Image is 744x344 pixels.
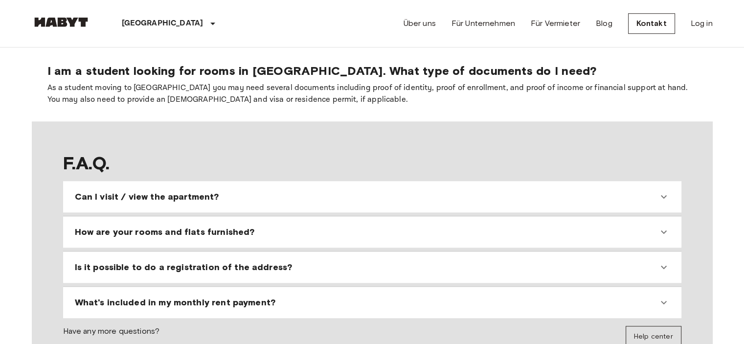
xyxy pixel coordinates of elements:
[47,64,697,78] p: I am a student looking for rooms in [GEOGRAPHIC_DATA]. What type of documents do I need?
[451,18,515,29] a: Für Unternehmen
[67,291,677,314] div: What's included in my monthly rent payment?
[122,18,203,29] p: [GEOGRAPHIC_DATA]
[32,17,90,27] img: Habyt
[63,153,681,173] span: F.A.Q.
[75,191,219,203] span: Can I visit / view the apartment?
[596,18,612,29] a: Blog
[531,18,580,29] a: Für Vermieter
[75,297,275,308] span: What's included in my monthly rent payment?
[75,261,293,273] span: Is it possible to do a registration of the address?
[691,18,713,29] a: Log in
[628,13,675,34] a: Kontakt
[47,82,697,106] p: As a student moving to [GEOGRAPHIC_DATA] you may need several documents including proof of identi...
[67,185,677,208] div: Can I visit / view the apartment?
[634,332,673,341] span: Help center
[67,220,677,244] div: How are your rooms and flats furnished?
[404,18,436,29] a: Über uns
[67,255,677,279] div: Is it possible to do a registration of the address?
[75,226,255,238] span: How are your rooms and flats furnished?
